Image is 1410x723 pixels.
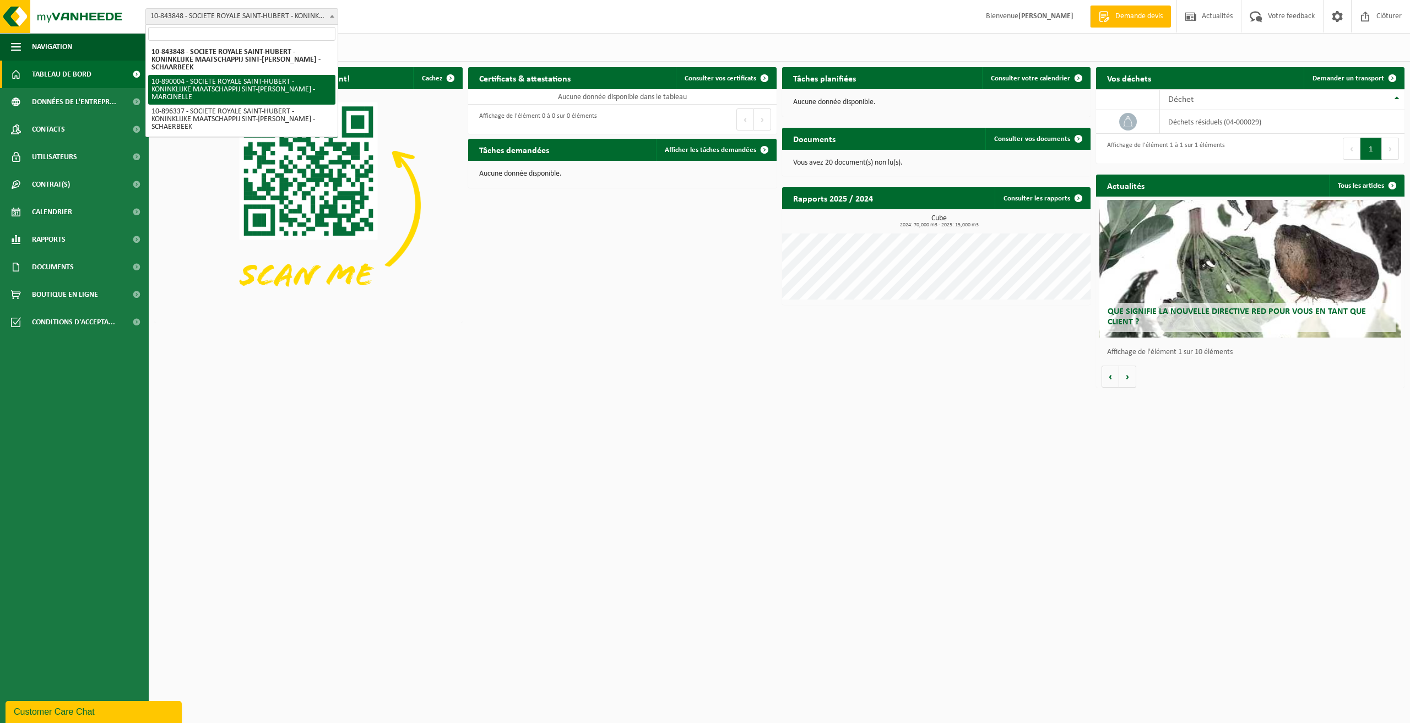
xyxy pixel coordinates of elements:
span: Utilisateurs [32,143,77,171]
button: Next [754,108,771,131]
h2: Tâches demandées [468,139,560,160]
li: 10-896337 - SOCIETE ROYALE SAINT-HUBERT - KONINKLIJKE MAATSCHAPPIJ SINT-[PERSON_NAME] - SCHAERBEEK [148,105,335,134]
button: Volgende [1119,366,1136,388]
button: Cachez [413,67,462,89]
p: Vous avez 20 document(s) non lu(s). [793,159,1080,167]
span: Documents [32,253,74,281]
button: Vorige [1102,366,1119,388]
span: Données de l'entrepr... [32,88,116,116]
a: Afficher les tâches demandées [656,139,775,161]
span: Consulter vos certificats [685,75,756,82]
p: Affichage de l'élément 1 sur 10 éléments [1107,349,1399,356]
p: Aucune donnée disponible. [793,99,1080,106]
h2: Tâches planifiées [782,67,867,89]
h2: Documents [782,128,847,149]
span: Consulter votre calendrier [991,75,1070,82]
a: Tous les articles [1329,175,1403,197]
span: Demander un transport [1313,75,1384,82]
span: Contacts [32,116,65,143]
div: Affichage de l'élément 0 à 0 sur 0 éléments [474,107,597,132]
img: Download de VHEPlus App [154,89,463,320]
button: Next [1382,138,1399,160]
span: Que signifie la nouvelle directive RED pour vous en tant que client ? [1108,307,1366,327]
span: 10-843848 - SOCIETE ROYALE SAINT-HUBERT - KONINKLIJKE MAATSCHAPPIJ SINT-HUBERTUS - SCHAARBEEK [146,9,338,24]
span: Tableau de bord [32,61,91,88]
div: Affichage de l'élément 1 à 1 sur 1 éléments [1102,137,1225,161]
span: Conditions d'accepta... [32,308,115,336]
p: Aucune donnée disponible. [479,170,766,178]
a: Consulter les rapports [995,187,1089,209]
span: Demande devis [1113,11,1165,22]
span: Consulter vos documents [994,135,1070,143]
a: Demande devis [1090,6,1171,28]
td: déchets résiduels (04-000029) [1160,110,1404,134]
iframe: chat widget [6,699,184,723]
h2: Certificats & attestations [468,67,582,89]
td: Aucune donnée disponible dans le tableau [468,89,777,105]
span: Cachez [422,75,442,82]
span: Boutique en ligne [32,281,98,308]
li: 10-843848 - SOCIETE ROYALE SAINT-HUBERT - KONINKLIJKE MAATSCHAPPIJ SINT-[PERSON_NAME] - SCHAARBEEK [148,45,335,75]
h2: Vos déchets [1096,67,1162,89]
h3: Cube [788,215,1091,228]
h2: Actualités [1096,175,1156,196]
span: 2024: 70,000 m3 - 2025: 15,000 m3 [788,222,1091,228]
h2: Rapports 2025 / 2024 [782,187,884,209]
span: Navigation [32,33,72,61]
span: Déchet [1168,95,1194,104]
strong: [PERSON_NAME] [1018,12,1073,20]
span: Rapports [32,226,66,253]
button: 1 [1360,138,1382,160]
span: Calendrier [32,198,72,226]
li: 10-890004 - SOCIETE ROYALE SAINT-HUBERT - KONINKLIJKE MAATSCHAPPIJ SINT-[PERSON_NAME] - MARCINELLE [148,75,335,105]
a: Consulter vos documents [985,128,1089,150]
a: Consulter vos certificats [676,67,775,89]
span: Contrat(s) [32,171,70,198]
span: Afficher les tâches demandées [665,146,756,154]
button: Previous [1343,138,1360,160]
button: Previous [736,108,754,131]
a: Consulter votre calendrier [982,67,1089,89]
a: Demander un transport [1304,67,1403,89]
a: Que signifie la nouvelle directive RED pour vous en tant que client ? [1099,200,1402,338]
span: 10-843848 - SOCIETE ROYALE SAINT-HUBERT - KONINKLIJKE MAATSCHAPPIJ SINT-HUBERTUS - SCHAARBEEK [145,8,338,25]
